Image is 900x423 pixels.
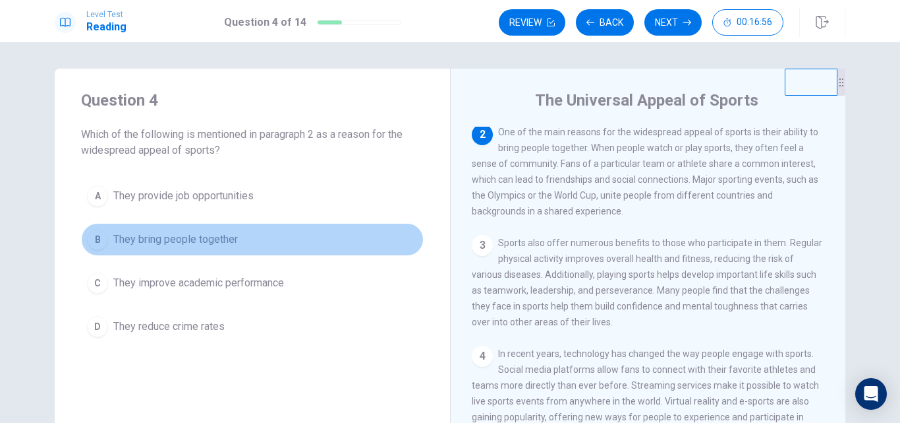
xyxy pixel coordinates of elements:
[472,235,493,256] div: 3
[87,229,108,250] div: B
[81,267,424,300] button: CThey improve academic performance
[712,9,783,36] button: 00:16:56
[81,223,424,256] button: BThey bring people together
[87,185,108,207] div: A
[576,9,634,36] button: Back
[224,15,306,30] h1: Question 4 of 14
[113,319,225,335] span: They reduce crime rates
[737,17,772,28] span: 00:16:56
[644,9,702,36] button: Next
[472,127,818,216] span: One of the main reasons for the widespread appeal of sports is their ability to bring people toge...
[86,10,127,19] span: Level Test
[113,275,284,291] span: They improve academic performance
[113,188,254,204] span: They provide job opportunities
[81,179,424,212] button: AThey provide job opportunities
[472,346,493,367] div: 4
[472,124,493,145] div: 2
[499,9,565,36] button: Review
[81,127,424,158] span: Which of the following is mentioned in paragraph 2 as a reason for the widespread appeal of sports?
[113,232,238,247] span: They bring people together
[535,90,758,111] h4: The Universal Appeal of Sports
[86,19,127,35] h1: Reading
[81,310,424,343] button: DThey reduce crime rates
[87,316,108,337] div: D
[81,90,424,111] h4: Question 4
[87,273,108,294] div: C
[472,238,822,327] span: Sports also offer numerous benefits to those who participate in them. Regular physical activity i...
[855,378,887,410] div: Open Intercom Messenger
